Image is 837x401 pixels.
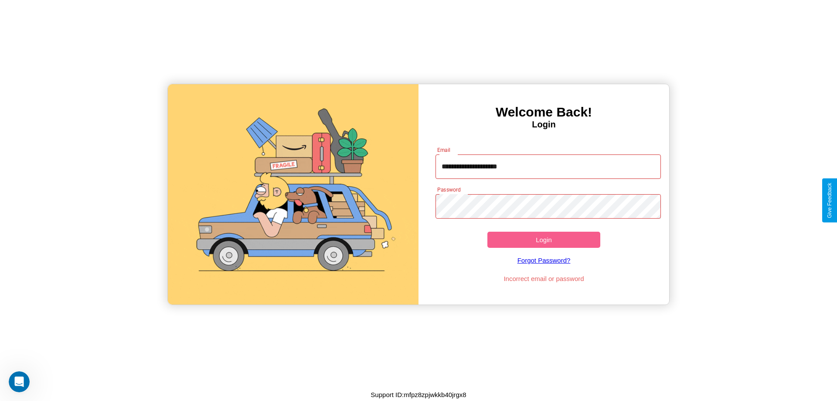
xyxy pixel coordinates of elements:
label: Email [437,146,451,154]
div: Give Feedback [827,183,833,218]
img: gif [168,84,418,305]
p: Incorrect email or password [431,273,657,284]
p: Support ID: mfpz8zpjwkkb40jrgx8 [371,389,466,401]
h3: Welcome Back! [418,105,669,120]
h4: Login [418,120,669,130]
iframe: Intercom live chat [9,371,30,392]
button: Login [487,232,600,248]
a: Forgot Password? [431,248,657,273]
label: Password [437,186,460,193]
